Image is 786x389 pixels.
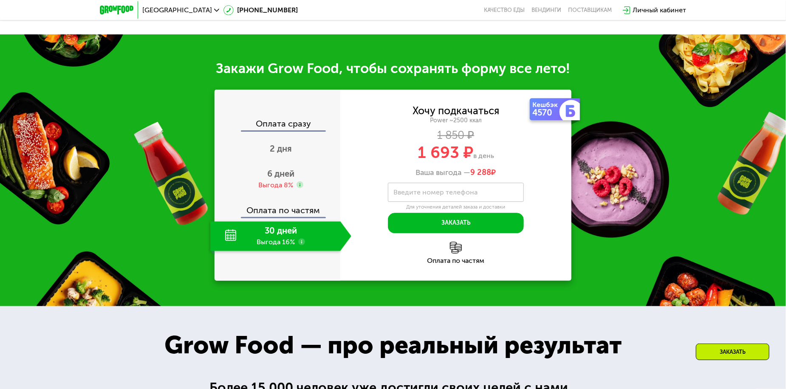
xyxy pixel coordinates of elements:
[484,7,525,14] a: Качество еды
[418,143,473,162] span: 1 693 ₽
[696,344,769,360] div: Заказать
[223,5,298,15] a: [PHONE_NUMBER]
[393,190,478,194] label: Введите номер телефона
[413,106,499,116] div: Хочу подкачаться
[633,5,686,15] div: Личный кабинет
[532,7,561,14] a: Вендинги
[270,144,292,154] span: 2 дня
[471,168,492,177] span: 9 288
[258,180,293,190] div: Выгода 8%
[145,327,641,364] div: Grow Food — про реальный результат
[473,152,494,160] span: в день
[532,108,561,117] div: 4570
[450,242,462,254] img: l6xcnZfty9opOoJh.png
[340,131,571,140] div: 1 850 ₽
[340,168,571,178] div: Ваша выгода —
[388,204,524,211] div: Для уточнения деталей заказа и доставки
[340,117,571,124] div: Power ~2500 ккал
[215,119,340,130] div: Оплата сразу
[267,169,294,179] span: 6 дней
[215,197,340,217] div: Оплата по частям
[340,257,571,264] div: Оплата по частям
[142,7,212,14] span: [GEOGRAPHIC_DATA]
[388,213,524,233] button: Заказать
[471,168,496,178] span: ₽
[532,101,561,108] div: Кешбэк
[568,7,612,14] div: поставщикам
